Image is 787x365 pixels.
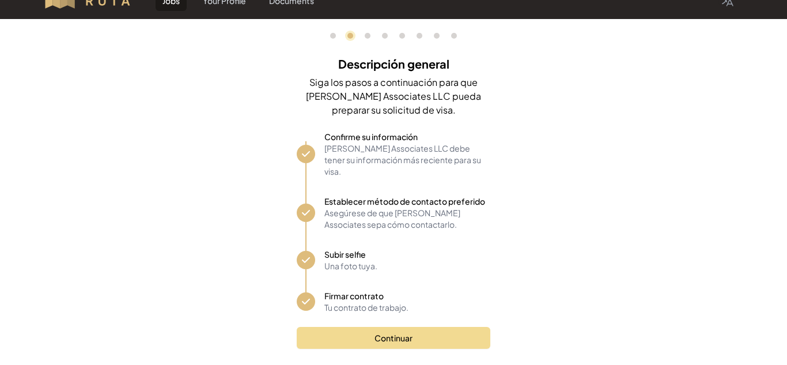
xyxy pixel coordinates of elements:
[324,207,490,230] span: Asegúrese de que [PERSON_NAME] Associates sepa cómo contactarlo.
[297,19,490,52] nav: Progress
[324,142,490,177] span: [PERSON_NAME] Associates LLC debe tener su información más reciente para su visa.
[324,302,408,313] span: Tu contrato de trabajo.
[324,131,490,142] span: Confirme su información
[297,327,490,349] button: Continuar
[324,260,377,272] span: Una foto tuya.
[324,195,490,207] span: Establecer método de contacto preferido
[324,290,408,302] span: Firmar contrato
[297,76,490,117] p: Siga los pasos a continuación para que [PERSON_NAME] Associates LLC pueda preparar su solicitud d...
[297,131,490,313] nav: Progress
[324,249,377,260] span: Subir selfie
[297,52,490,76] h2: Descripción general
